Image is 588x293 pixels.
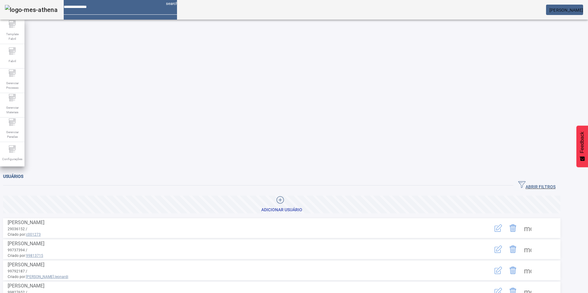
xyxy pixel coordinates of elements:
[506,242,520,257] button: Delete
[7,57,18,65] span: Fabril
[3,196,560,213] button: Adicionar Usuário
[26,232,41,237] span: c001273
[3,30,21,43] span: Template Fabril
[520,242,535,257] button: Mais
[8,232,467,237] span: Criado por:
[8,248,27,252] span: 99737394 /
[5,5,58,15] img: logo-mes-athena
[520,263,535,278] button: Mais
[0,155,24,163] span: Configurações
[3,174,23,179] span: Usuários
[3,128,21,141] span: Gerenciar Paradas
[8,227,27,231] span: 29036152 /
[3,103,21,116] span: Gerenciar Materiais
[8,262,44,268] span: [PERSON_NAME]
[8,241,44,246] span: [PERSON_NAME]
[8,269,27,273] span: 99792187 /
[518,181,556,190] span: ABRIR FILTROS
[506,221,520,235] button: Delete
[8,283,44,289] span: [PERSON_NAME]
[576,126,588,167] button: Feedback - Mostrar pesquisa
[579,132,585,153] span: Feedback
[261,207,302,213] div: Adicionar Usuário
[8,274,467,280] span: Criado por:
[26,254,43,258] span: 99813715
[26,275,68,279] span: [PERSON_NAME].leonardi
[8,253,467,258] span: Criado por:
[520,221,535,235] button: Mais
[549,8,583,13] span: [PERSON_NAME]
[506,263,520,278] button: Delete
[3,79,21,92] span: Gerenciar Processo
[513,180,560,191] button: ABRIR FILTROS
[8,220,44,225] span: [PERSON_NAME]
